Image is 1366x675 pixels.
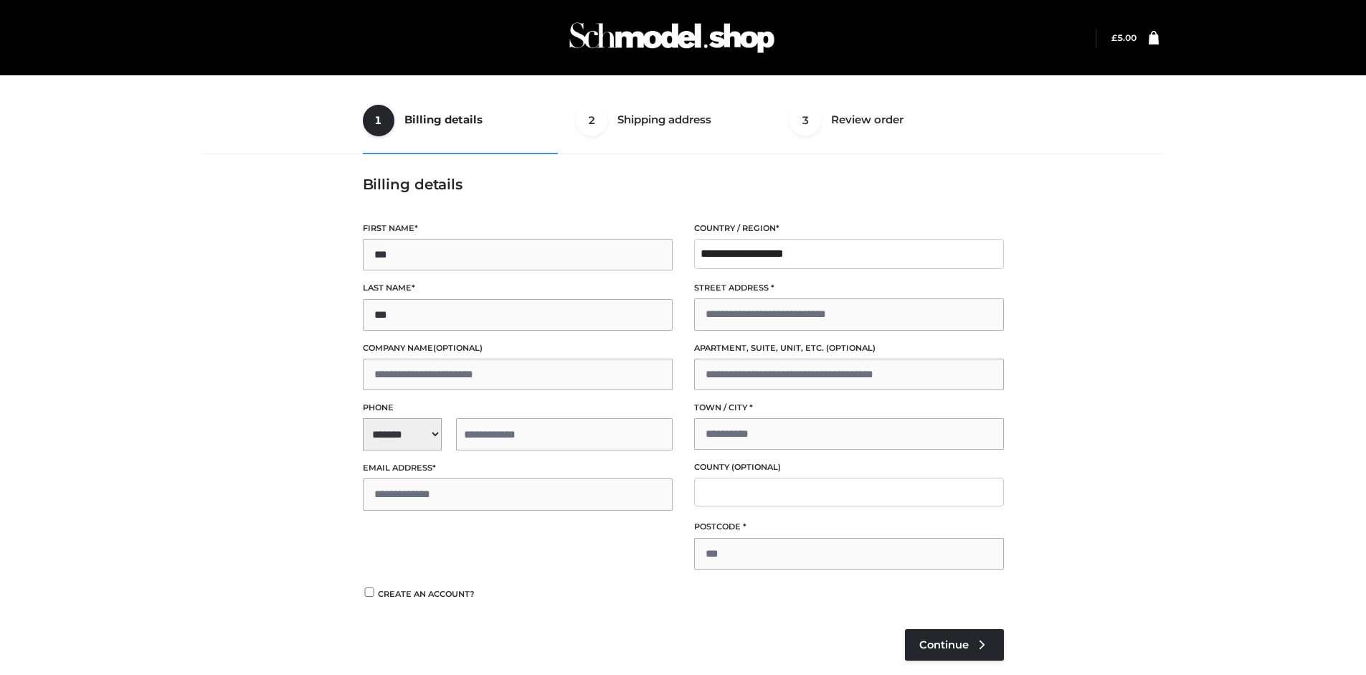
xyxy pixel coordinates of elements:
[363,176,1004,193] h3: Billing details
[1111,32,1137,43] a: £5.00
[433,343,483,353] span: (optional)
[363,587,376,597] input: Create an account?
[363,341,673,355] label: Company name
[363,401,673,415] label: Phone
[826,343,876,353] span: (optional)
[694,281,1004,295] label: Street address
[1111,32,1117,43] span: £
[694,520,1004,534] label: Postcode
[919,638,969,651] span: Continue
[378,589,475,599] span: Create an account?
[694,461,1004,474] label: County
[694,222,1004,235] label: Country / Region
[1111,32,1137,43] bdi: 5.00
[694,401,1004,415] label: Town / City
[905,629,1004,661] a: Continue
[363,461,673,475] label: Email address
[363,281,673,295] label: Last name
[363,222,673,235] label: First name
[564,9,779,66] img: Schmodel Admin 964
[731,462,781,472] span: (optional)
[694,341,1004,355] label: Apartment, suite, unit, etc.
